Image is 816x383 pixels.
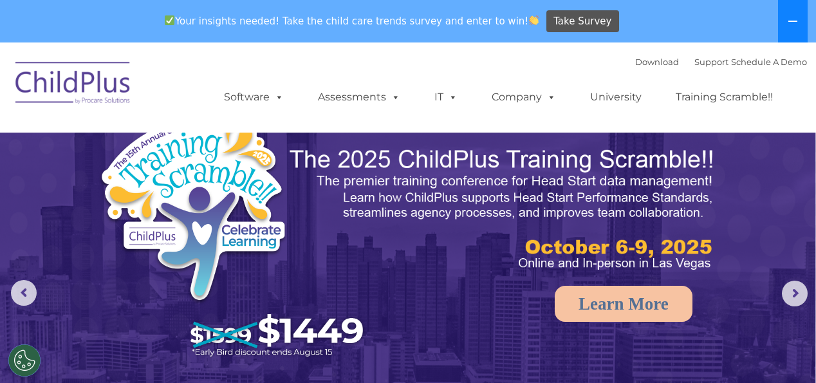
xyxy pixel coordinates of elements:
img: 👏 [529,15,539,25]
a: Take Survey [546,10,619,33]
font: | [635,57,807,67]
span: Take Survey [553,10,611,33]
a: IT [422,84,470,110]
a: Learn More [555,286,692,322]
a: Support [694,57,728,67]
img: ChildPlus by Procare Solutions [9,53,138,117]
span: Phone number [179,138,234,147]
a: Assessments [305,84,413,110]
img: ✅ [165,15,174,25]
span: Your insights needed! Take the child care trends survey and enter to win! [159,8,544,33]
a: Training Scramble!! [663,84,786,110]
a: Schedule A Demo [731,57,807,67]
a: Software [211,84,297,110]
a: University [577,84,654,110]
a: Download [635,57,679,67]
span: Last name [179,85,218,95]
button: Cookies Settings [8,344,41,377]
a: Company [479,84,569,110]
